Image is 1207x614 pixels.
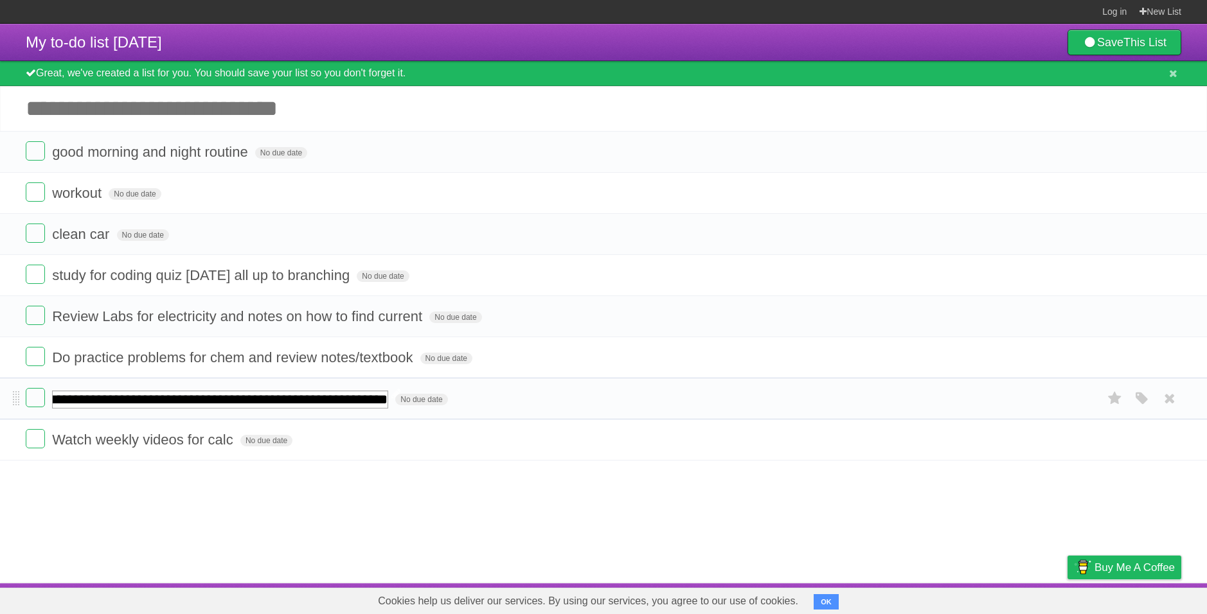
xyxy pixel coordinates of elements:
[26,33,162,51] span: My to-do list [DATE]
[240,435,292,446] span: No due date
[52,226,112,242] span: clean car
[1051,586,1084,611] a: Privacy
[1007,586,1035,611] a: Terms
[117,229,169,241] span: No due date
[939,586,991,611] a: Developers
[109,188,161,200] span: No due date
[897,586,924,611] a: About
[1068,556,1181,579] a: Buy me a coffee
[52,308,425,324] span: Review Labs for electricity and notes on how to find current
[26,265,45,284] label: Done
[429,311,481,323] span: No due date
[52,349,416,365] span: Do practice problems for chem and review notes/textbook
[814,594,839,610] button: OK
[26,429,45,448] label: Done
[52,432,237,448] span: Watch weekly videos for calc
[52,144,251,160] span: good morning and night routine
[1074,556,1091,578] img: Buy me a coffee
[26,388,45,407] label: Done
[255,147,307,159] span: No due date
[1103,388,1127,409] label: Star task
[1068,30,1181,55] a: SaveThis List
[26,306,45,325] label: Done
[52,185,105,201] span: workout
[26,347,45,366] label: Done
[1095,556,1175,579] span: Buy me a coffee
[357,270,409,282] span: No due date
[420,353,472,364] span: No due date
[395,394,447,405] span: No due date
[365,588,811,614] span: Cookies help us deliver our services. By using our services, you agree to our use of cookies.
[26,224,45,243] label: Done
[52,267,353,283] span: study for coding quiz [DATE] all up to branching
[1123,36,1167,49] b: This List
[1100,586,1181,611] a: Suggest a feature
[26,182,45,202] label: Done
[26,141,45,161] label: Done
